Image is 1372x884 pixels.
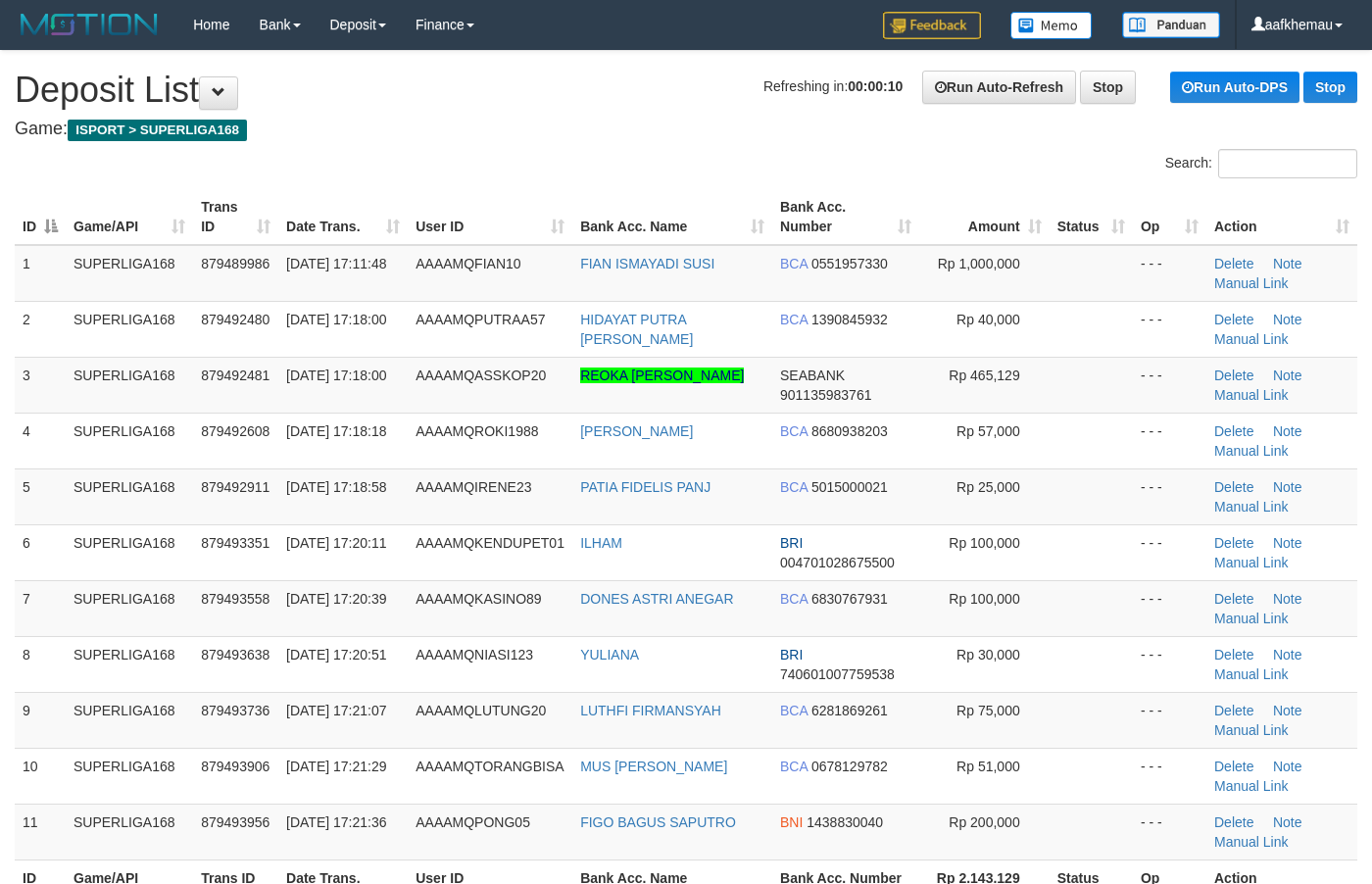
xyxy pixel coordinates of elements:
[580,423,693,439] a: [PERSON_NAME]
[1218,149,1357,178] input: Search:
[1133,468,1206,524] td: - - -
[1273,368,1302,383] a: Note
[956,703,1020,718] span: Rp 75,000
[780,759,808,774] span: BCA
[1214,331,1289,347] a: Manual Link
[1214,814,1253,830] a: Delete
[408,189,572,245] th: User ID: activate to sort column ascending
[580,312,693,347] a: HIDAYAT PUTRA [PERSON_NAME]
[919,189,1050,245] th: Amount: activate to sort column ascending
[1214,834,1289,850] a: Manual Link
[66,468,193,524] td: SUPERLIGA168
[1165,149,1357,178] label: Search:
[1273,256,1302,271] a: Note
[15,357,66,413] td: 3
[1133,301,1206,357] td: - - -
[1273,703,1302,718] a: Note
[780,703,808,718] span: BCA
[811,703,888,718] span: Copy 6281869261 to clipboard
[15,10,164,39] img: MOTION_logo.png
[1214,479,1253,495] a: Delete
[1214,499,1289,515] a: Manual Link
[807,814,883,830] span: Copy 1438830040 to clipboard
[763,78,903,94] span: Refreshing in:
[780,535,803,551] span: BRI
[1214,555,1289,570] a: Manual Link
[66,413,193,468] td: SUPERLIGA168
[1214,703,1253,718] a: Delete
[416,479,531,495] span: AAAAMQIRENE23
[201,368,269,383] span: 879492481
[15,524,66,580] td: 6
[416,535,564,551] span: AAAAMQKENDUPET01
[1214,387,1289,403] a: Manual Link
[1133,524,1206,580] td: - - -
[580,368,744,383] a: REOKA [PERSON_NAME]
[201,591,269,607] span: 879493558
[1214,666,1289,682] a: Manual Link
[1273,591,1302,607] a: Note
[956,479,1020,495] span: Rp 25,000
[580,759,727,774] a: MUS [PERSON_NAME]
[15,692,66,748] td: 9
[15,636,66,692] td: 8
[949,535,1019,551] span: Rp 100,000
[66,804,193,859] td: SUPERLIGA168
[15,413,66,468] td: 4
[1273,647,1302,663] a: Note
[201,312,269,327] span: 879492480
[1214,759,1253,774] a: Delete
[201,759,269,774] span: 879493906
[286,703,386,718] span: [DATE] 17:21:07
[1214,647,1253,663] a: Delete
[1273,535,1302,551] a: Note
[416,256,520,271] span: AAAAMQFIAN10
[780,387,871,403] span: Copy 901135983761 to clipboard
[1010,12,1093,39] img: Button%20Memo.svg
[66,692,193,748] td: SUPERLIGA168
[1214,256,1253,271] a: Delete
[15,748,66,804] td: 10
[780,256,808,271] span: BCA
[286,591,386,607] span: [DATE] 17:20:39
[66,301,193,357] td: SUPERLIGA168
[286,479,386,495] span: [DATE] 17:18:58
[66,524,193,580] td: SUPERLIGA168
[922,71,1076,104] a: Run Auto-Refresh
[416,368,546,383] span: AAAAMQASSKOP20
[811,479,888,495] span: Copy 5015000021 to clipboard
[780,555,895,570] span: Copy 004701028675500 to clipboard
[1214,423,1253,439] a: Delete
[1214,535,1253,551] a: Delete
[580,479,710,495] a: PATIA FIDELIS PANJ
[201,535,269,551] span: 879493351
[1133,636,1206,692] td: - - -
[1050,189,1133,245] th: Status: activate to sort column ascending
[780,814,803,830] span: BNI
[416,423,538,439] span: AAAAMQROKI1988
[1214,443,1289,459] a: Manual Link
[1080,71,1136,104] a: Stop
[66,245,193,302] td: SUPERLIGA168
[780,591,808,607] span: BCA
[286,256,386,271] span: [DATE] 17:11:48
[780,312,808,327] span: BCA
[811,423,888,439] span: Copy 8680938203 to clipboard
[811,312,888,327] span: Copy 1390845932 to clipboard
[1303,72,1357,103] a: Stop
[1273,759,1302,774] a: Note
[201,479,269,495] span: 879492911
[1206,189,1357,245] th: Action: activate to sort column ascending
[949,814,1019,830] span: Rp 200,000
[811,591,888,607] span: Copy 6830767931 to clipboard
[780,368,845,383] span: SEABANK
[286,814,386,830] span: [DATE] 17:21:36
[956,312,1020,327] span: Rp 40,000
[15,245,66,302] td: 1
[1214,778,1289,794] a: Manual Link
[1273,423,1302,439] a: Note
[949,591,1019,607] span: Rp 100,000
[580,703,721,718] a: LUTHFI FIRMANSYAH
[201,423,269,439] span: 879492608
[580,591,733,607] a: DONES ASTRI ANEGAR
